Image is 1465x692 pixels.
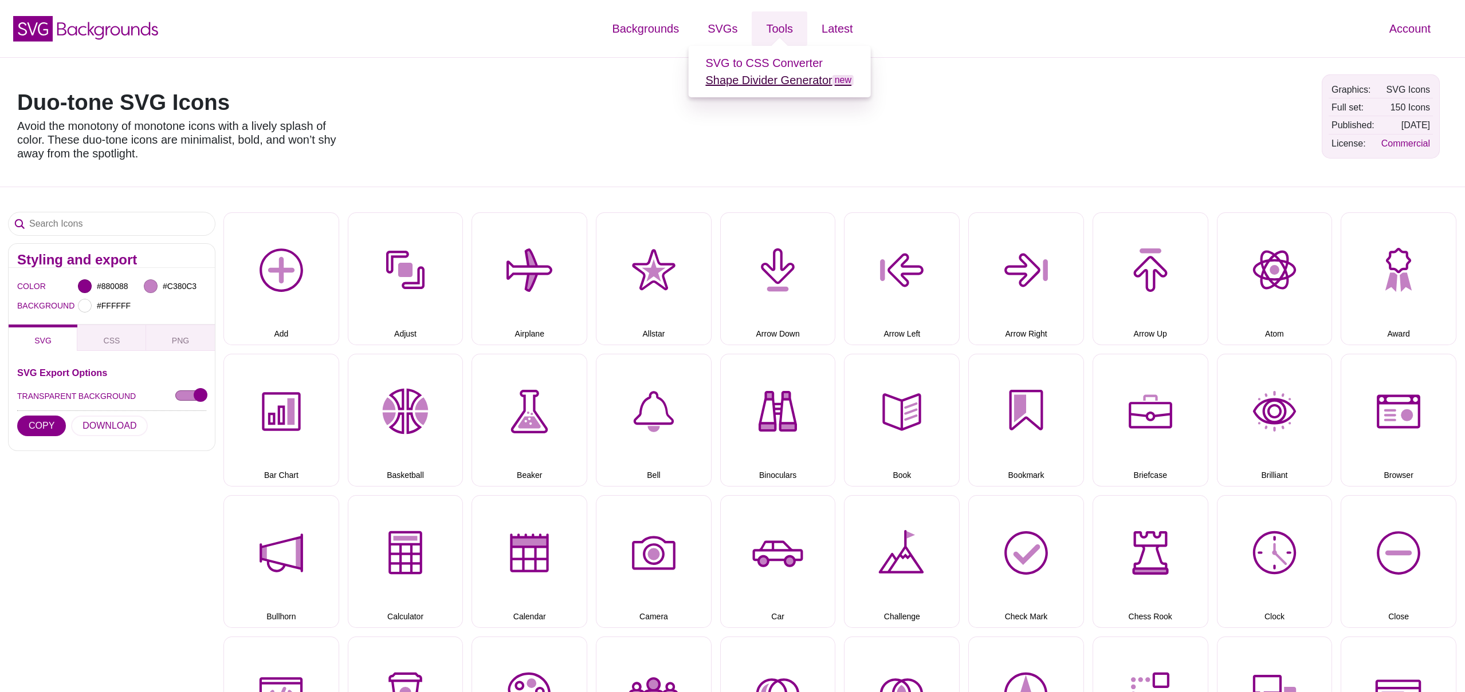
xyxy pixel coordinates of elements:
[348,212,464,345] button: Adjust
[968,495,1084,628] button: Check Mark
[968,354,1084,487] button: Bookmark
[596,212,712,345] button: Allstar
[1217,212,1333,345] button: Atom
[1329,99,1377,116] td: Full set:
[223,354,339,487] button: Bar Chart
[705,74,854,86] a: Shape Divider Generatornew
[1378,99,1433,116] td: 150 Icons
[104,336,120,345] span: CSS
[844,495,960,628] button: Challenge
[720,212,836,345] button: Arrow Down
[1329,117,1377,133] td: Published:
[17,255,206,264] h2: Styling and export
[1093,212,1208,345] button: Arrow Up
[598,11,693,46] a: Backgrounds
[223,495,339,628] button: Bullhorn
[17,389,136,404] label: TRANSPARENT BACKGROUND
[348,354,464,487] button: Basketball
[1217,354,1333,487] button: Brilliant
[596,495,712,628] button: Camera
[705,57,823,69] a: SVG to CSS Converter
[693,11,752,46] a: SVGs
[968,212,1084,345] button: Arrow Right
[472,212,587,345] button: Airplane
[1378,117,1433,133] td: [DATE]
[472,495,587,628] button: Calendar
[1329,81,1377,98] td: Graphics:
[1375,11,1445,46] a: Account
[844,212,960,345] button: Arrow Left
[17,368,206,377] h3: SVG Export Options
[1381,139,1430,148] a: Commercial
[348,495,464,628] button: Calculator
[1093,354,1208,487] button: Briefcase
[1341,212,1456,345] button: Award
[17,119,344,160] p: Avoid the monotony of monotone icons with a lively splash of color. These duo-tone icons are mini...
[9,212,215,235] input: Search Icons
[596,354,712,487] button: Bell
[1341,354,1456,487] button: Browser
[844,354,960,487] button: Book
[752,11,807,46] a: Tools
[832,75,854,86] span: new
[146,325,215,351] button: PNG
[71,416,148,436] button: DOWNLOAD
[720,495,836,628] button: Car
[1217,495,1333,628] button: Clock
[472,354,587,487] button: Beaker
[1378,81,1433,98] td: SVG Icons
[17,298,32,313] label: BACKGROUND
[17,279,32,294] label: COLOR
[1329,135,1377,152] td: License:
[17,416,66,436] button: COPY
[1341,495,1456,628] button: Close
[172,336,189,345] span: PNG
[77,325,146,351] button: CSS
[17,92,344,113] h1: Duo-tone SVG Icons
[223,212,339,345] button: Add
[720,354,836,487] button: Binoculars
[807,11,867,46] a: Latest
[1093,495,1208,628] button: Chess Rook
